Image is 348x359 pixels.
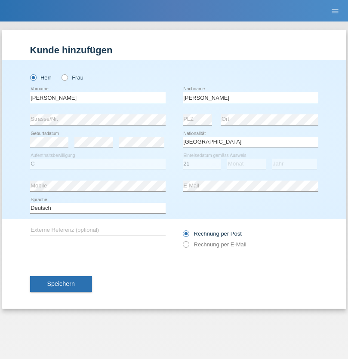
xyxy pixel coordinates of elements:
i: menu [331,7,339,15]
a: menu [326,8,344,13]
input: Rechnung per Post [183,230,188,241]
label: Frau [62,74,83,81]
label: Herr [30,74,52,81]
button: Speichern [30,276,92,292]
input: Herr [30,74,36,80]
input: Rechnung per E-Mail [183,241,188,252]
label: Rechnung per Post [183,230,242,237]
span: Speichern [47,280,75,287]
input: Frau [62,74,67,80]
label: Rechnung per E-Mail [183,241,246,248]
h1: Kunde hinzufügen [30,45,318,55]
